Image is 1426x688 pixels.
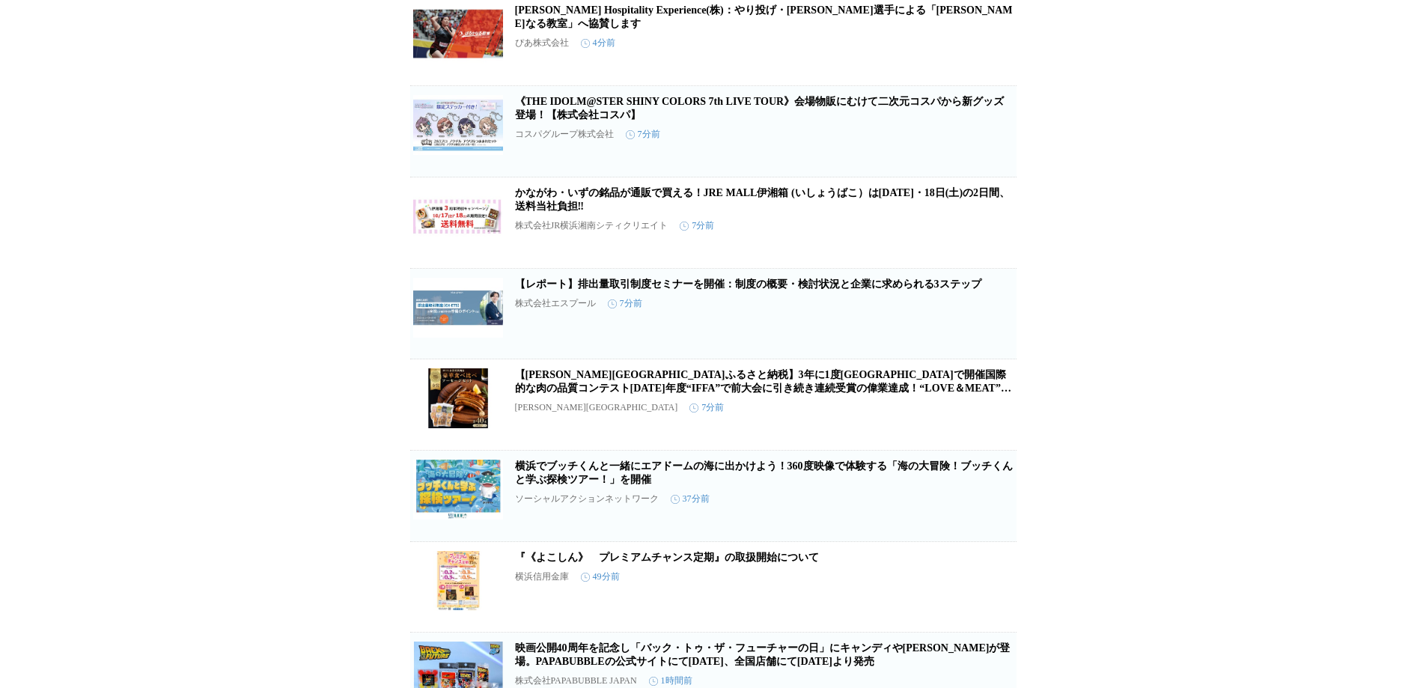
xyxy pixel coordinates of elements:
[413,460,503,520] img: 横浜でブッチくんと一緒にエアドームの海に出かけよう！360度映像で体験する「海の大冒険！ブッチくんと学ぶ探検ツアー！」を開催
[515,278,981,290] a: 【レポート】排出量取引制度セミナーを開催：制度の概要・検討状況と企業に求められる3ステップ
[689,401,724,414] time: 7分前
[671,493,710,505] time: 37分前
[515,675,637,687] p: 株式会社PAPABUBBLE JAPAN
[515,4,1013,29] a: [PERSON_NAME] Hospitality Experience(株)：やり投げ・[PERSON_NAME]選手による「[PERSON_NAME]なる教室」へ協賛します
[626,128,660,141] time: 7分前
[515,187,1011,212] a: かながわ・いずの銘品が通販で買える！JRE MALL伊湘箱 (いしょうばこ）は[DATE]・18日(土)の2日間、送料当社負担‼
[515,37,569,49] p: ぴあ株式会社
[581,37,615,49] time: 4分前
[649,675,692,687] time: 1時間前
[413,4,503,64] img: PIA DAIMANI Hospitality Experience(株)：やり投げ・北口榛花選手による「はるかなる教室」へ協賛します
[413,368,503,428] img: 【横須賀市ふるさと納税】3年に1度ドイツで開催国際的な肉の品質コンテスト2025年度“IFFA”で前大会に引き続き連続受賞の偉業達成！“LOVE＆MEAT”全部手作り お肉に愛をこめてお届けします！
[515,552,819,563] a: 『《よこしん》 プレミアムチャンス定期』の取扱開始について
[680,219,714,232] time: 7分前
[413,95,503,155] img: 《THE IDOLM@STER SHINY COLORS 7th LIVE TOUR》会場物販にむけて二次元コスパから新グッズ登場！【株式会社コスパ】
[515,570,569,583] p: 横浜信用金庫
[413,186,503,246] img: かながわ・いずの銘品が通販で買える！JRE MALL伊湘箱 (いしょうばこ）は2025年10月17日(金)・18日(土)の2日間、送料当社負担‼
[581,570,620,583] time: 49分前
[515,96,1005,121] a: 《THE IDOLM@STER SHINY COLORS 7th LIVE TOUR》会場物販にむけて二次元コスパから新グッズ登場！【株式会社コスパ】
[515,369,1011,407] a: 【[PERSON_NAME][GEOGRAPHIC_DATA]ふるさと納税】3年に1度[GEOGRAPHIC_DATA]で開催国際的な肉の品質コンテスト[DATE]年度“IFFA”で前大会に引き...
[515,402,678,413] p: [PERSON_NAME][GEOGRAPHIC_DATA]
[515,128,614,141] p: コスパグループ株式会社
[413,278,503,338] img: 【レポート】排出量取引制度セミナーを開催：制度の概要・検討状況と企業に求められる3ステップ
[515,297,596,310] p: 株式会社エスプール
[515,642,1011,667] a: 映画公開40周年を記念し「バック・トゥ・ザ・フューチャーの日」にキャンディや[PERSON_NAME]が登場。PAPABUBBLEの公式サイトにて[DATE]、全国店舗にて[DATE]より発売
[515,219,668,232] p: 株式会社JR横浜湘南シティクリエイト
[515,460,1013,485] a: 横浜でブッチくんと一緒にエアドームの海に出かけよう！360度映像で体験する「海の大冒険！ブッチくんと学ぶ探検ツアー！」を開催
[413,551,503,611] img: 『《よこしん》 プレミアムチャンス定期』の取扱開始について
[608,297,642,310] time: 7分前
[515,493,659,505] p: ソーシャルアクションネットワーク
